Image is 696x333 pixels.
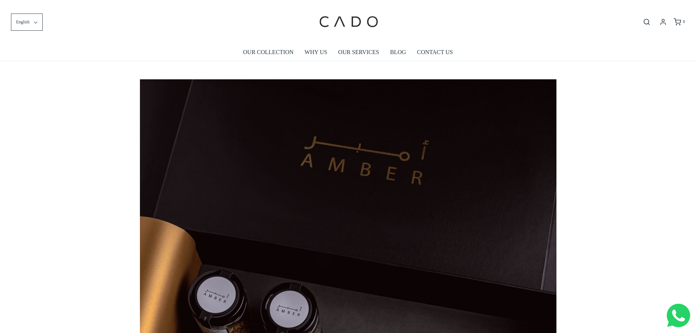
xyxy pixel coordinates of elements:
[683,19,685,24] span: 0
[417,44,453,61] a: CONTACT US
[640,18,653,26] button: Open search bar
[338,44,379,61] a: OUR SERVICES
[390,44,406,61] a: BLOG
[667,304,690,327] img: Whatsapp
[305,44,327,61] a: WHY US
[673,18,685,26] a: 0
[317,5,379,38] img: cadogifting
[16,19,30,26] span: English
[11,14,43,31] button: English
[243,44,293,61] a: OUR COLLECTION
